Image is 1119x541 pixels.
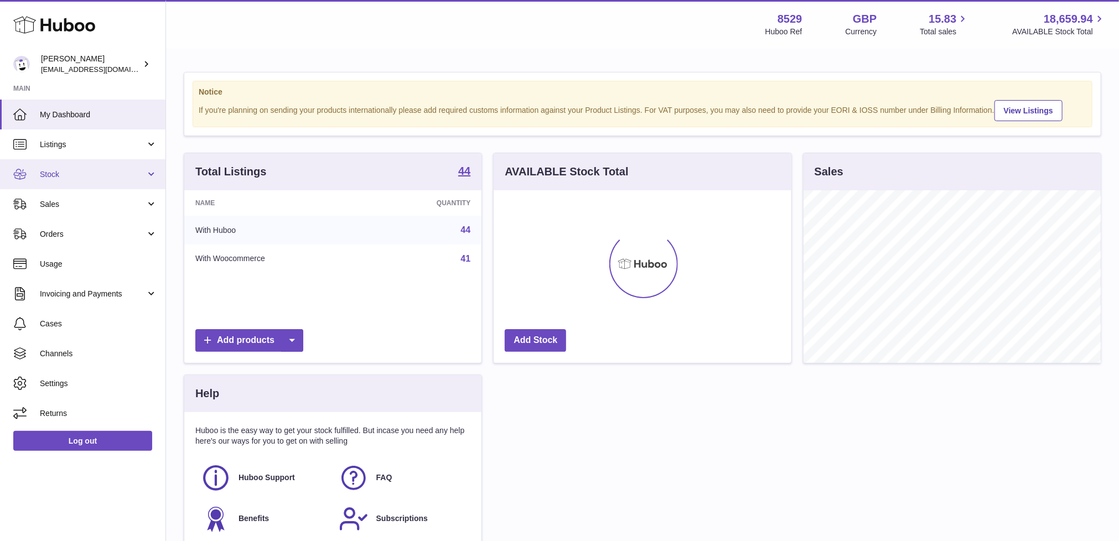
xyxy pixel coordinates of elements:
[201,504,328,534] a: Benefits
[184,190,369,216] th: Name
[505,329,566,352] a: Add Stock
[1044,12,1093,27] span: 18,659.94
[40,139,146,150] span: Listings
[339,463,465,493] a: FAQ
[1012,27,1106,37] span: AVAILABLE Stock Total
[339,504,465,534] a: Subscriptions
[853,12,877,27] strong: GBP
[40,110,157,120] span: My Dashboard
[40,319,157,329] span: Cases
[778,12,802,27] strong: 8529
[40,169,146,180] span: Stock
[458,165,470,176] strong: 44
[201,463,328,493] a: Huboo Support
[920,27,969,37] span: Total sales
[376,513,428,524] span: Subscriptions
[765,27,802,37] div: Huboo Ref
[40,289,146,299] span: Invoicing and Payments
[929,12,956,27] span: 15.83
[195,386,219,401] h3: Help
[40,408,157,419] span: Returns
[461,254,471,263] a: 41
[40,229,146,240] span: Orders
[40,348,157,359] span: Channels
[461,225,471,235] a: 44
[239,472,295,483] span: Huboo Support
[920,12,969,37] a: 15.83 Total sales
[505,164,628,179] h3: AVAILABLE Stock Total
[376,472,392,483] span: FAQ
[195,164,267,179] h3: Total Listings
[846,27,877,37] div: Currency
[184,245,369,273] td: With Woocommerce
[41,54,141,75] div: [PERSON_NAME]
[40,199,146,210] span: Sales
[195,329,303,352] a: Add products
[815,164,843,179] h3: Sales
[13,431,152,451] a: Log out
[199,98,1086,121] div: If you're planning on sending your products internationally please add required customs informati...
[40,259,157,269] span: Usage
[369,190,481,216] th: Quantity
[184,216,369,245] td: With Huboo
[994,100,1063,121] a: View Listings
[13,56,30,72] img: admin@redgrass.ch
[41,65,163,74] span: [EMAIL_ADDRESS][DOMAIN_NAME]
[40,378,157,389] span: Settings
[199,87,1086,97] strong: Notice
[458,165,470,179] a: 44
[1012,12,1106,37] a: 18,659.94 AVAILABLE Stock Total
[195,425,470,446] p: Huboo is the easy way to get your stock fulfilled. But incase you need any help here's our ways f...
[239,513,269,524] span: Benefits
